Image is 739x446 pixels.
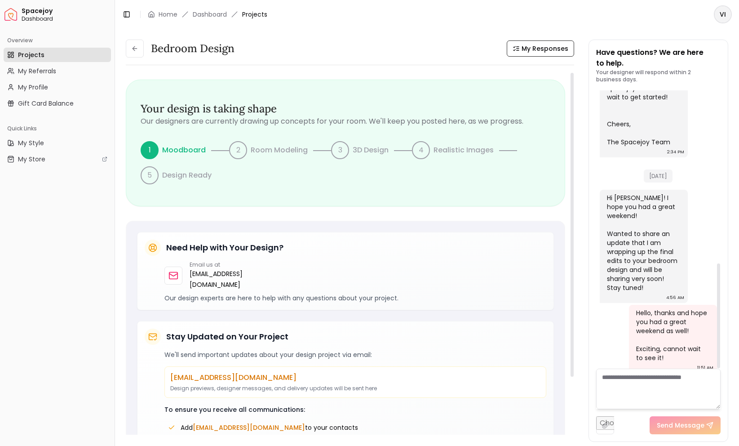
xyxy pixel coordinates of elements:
p: Our designers are currently drawing up concepts for your room. We'll keep you posted here, as we ... [141,116,550,127]
p: [EMAIL_ADDRESS][DOMAIN_NAME] [170,372,540,383]
h3: Bedroom design [151,41,235,56]
button: VI [714,5,732,23]
span: [DATE] [644,169,673,183]
div: Hello, thanks and hope you had a great weekend as well! Exciting, cannot wait to see it! [636,308,708,362]
p: Realistic Images [434,145,494,156]
div: 2 [229,141,247,159]
p: We'll send important updates about your design project via email: [164,350,546,359]
a: Spacejoy [4,8,17,21]
div: 3 [331,141,349,159]
p: Our design experts are here to help with any questions about your project. [164,294,546,303]
div: Hi [PERSON_NAME]! I hope you had a great weekend! Wanted to share an update that I am wrapping up... [607,193,679,292]
a: My Referrals [4,64,111,78]
p: 3D Design [353,145,389,156]
img: Spacejoy Logo [4,8,17,21]
a: Dashboard [193,10,227,19]
div: 4:56 AM [666,293,684,302]
span: Spacejoy [22,7,111,15]
p: Moodboard [162,145,206,156]
h5: Need Help with Your Design? [166,241,283,254]
span: My Store [18,155,45,164]
h5: Stay Updated on Your Project [166,330,288,343]
div: 2:34 PM [667,147,684,156]
p: Design previews, designer messages, and delivery updates will be sent here [170,385,540,392]
span: My Responses [522,44,568,53]
p: Email us at [190,261,249,268]
a: My Style [4,136,111,150]
nav: breadcrumb [148,10,267,19]
span: Projects [18,50,44,59]
span: Projects [242,10,267,19]
div: 1 [141,141,159,159]
span: Add to your contacts [181,423,358,432]
p: To ensure you receive all communications: [164,405,546,414]
p: Design Ready [162,170,212,181]
div: Quick Links [4,121,111,136]
span: Gift Card Balance [18,99,74,108]
button: My Responses [507,40,574,57]
span: [EMAIL_ADDRESS][DOMAIN_NAME] [193,423,305,432]
a: Gift Card Balance [4,96,111,111]
span: My Style [18,138,44,147]
div: 11:51 AM [697,363,713,372]
p: Your designer will respond within 2 business days. [596,69,721,83]
span: My Referrals [18,67,56,76]
span: Dashboard [22,15,111,22]
a: [EMAIL_ADDRESS][DOMAIN_NAME] [190,268,249,290]
a: Home [159,10,177,19]
p: Have questions? We are here to help. [596,47,721,69]
div: Overview [4,33,111,48]
a: Projects [4,48,111,62]
span: VI [715,6,731,22]
h3: Your design is taking shape [141,102,550,116]
a: My Store [4,152,111,166]
div: 4 [412,141,430,159]
a: My Profile [4,80,111,94]
span: My Profile [18,83,48,92]
div: 5 [141,166,159,184]
p: Room Modeling [251,145,308,156]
